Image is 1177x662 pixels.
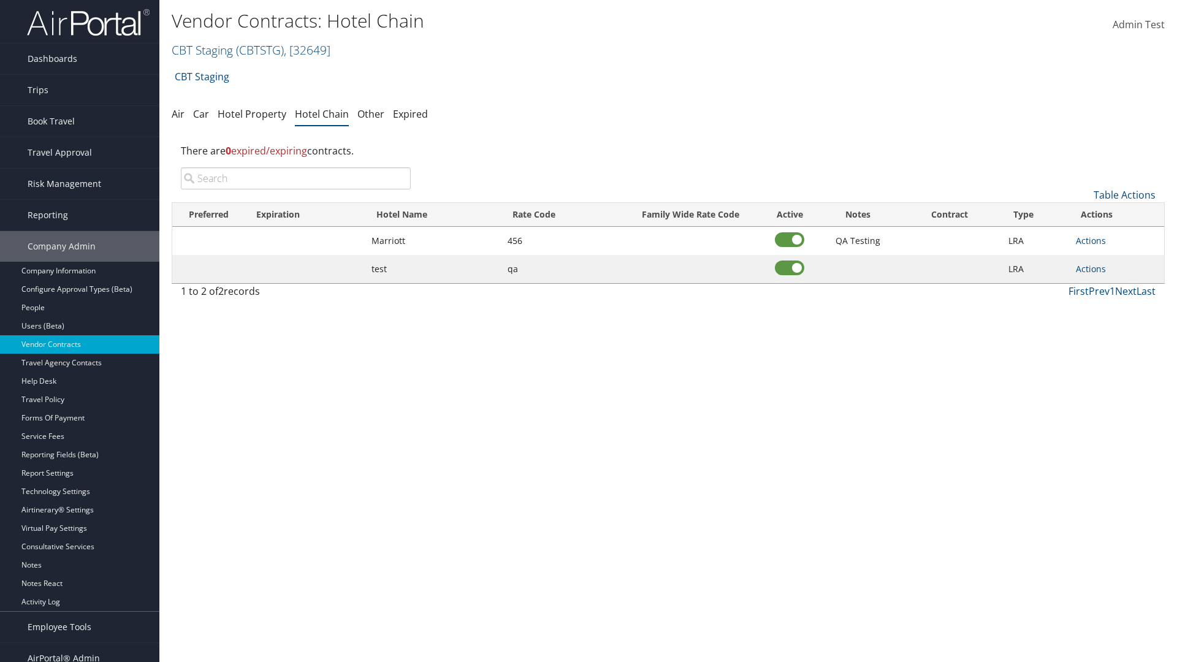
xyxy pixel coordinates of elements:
a: 1 [1110,284,1115,298]
td: LRA [1002,255,1070,283]
a: Actions [1076,235,1106,246]
a: CBT Staging [172,42,330,58]
span: Reporting [28,200,68,230]
a: Actions [1076,263,1106,275]
a: Prev [1089,284,1110,298]
span: Company Admin [28,231,96,262]
a: Car [193,107,209,121]
th: Family Wide Rate Code: activate to sort column ascending [620,203,761,227]
span: Admin Test [1113,18,1165,31]
a: CBT Staging [175,64,229,89]
th: Expiration: activate to sort column ascending [245,203,365,227]
th: Hotel Name: activate to sort column ascending [365,203,501,227]
div: 1 to 2 of records [181,284,411,305]
span: QA Testing [836,235,880,246]
th: Preferred: activate to sort column ascending [172,203,245,227]
img: airportal-logo.png [27,8,150,37]
span: ( CBTSTG ) [236,42,284,58]
a: Table Actions [1094,188,1156,202]
a: Next [1115,284,1137,298]
a: Admin Test [1113,6,1165,44]
span: , [ 32649 ] [284,42,330,58]
strong: 0 [226,144,231,158]
a: Hotel Property [218,107,286,121]
td: 456 [501,227,620,255]
a: Hotel Chain [295,107,349,121]
div: There are contracts. [172,134,1165,167]
th: Rate Code: activate to sort column ascending [501,203,620,227]
td: Marriott [365,227,501,255]
th: Active: activate to sort column ascending [761,203,818,227]
h1: Vendor Contracts: Hotel Chain [172,8,834,34]
td: qa [501,255,620,283]
th: Notes: activate to sort column ascending [818,203,897,227]
span: Book Travel [28,106,75,137]
span: Employee Tools [28,612,91,642]
a: Last [1137,284,1156,298]
a: First [1068,284,1089,298]
span: Dashboards [28,44,77,74]
a: Other [357,107,384,121]
span: Risk Management [28,169,101,199]
span: expired/expiring [226,144,307,158]
a: Air [172,107,185,121]
th: Actions [1070,203,1164,227]
th: Contract: activate to sort column ascending [897,203,1002,227]
td: LRA [1002,227,1070,255]
span: Trips [28,75,48,105]
span: 2 [218,284,224,298]
td: test [365,255,501,283]
th: Type: activate to sort column ascending [1002,203,1070,227]
span: Travel Approval [28,137,92,168]
input: Search [181,167,411,189]
a: Expired [393,107,428,121]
